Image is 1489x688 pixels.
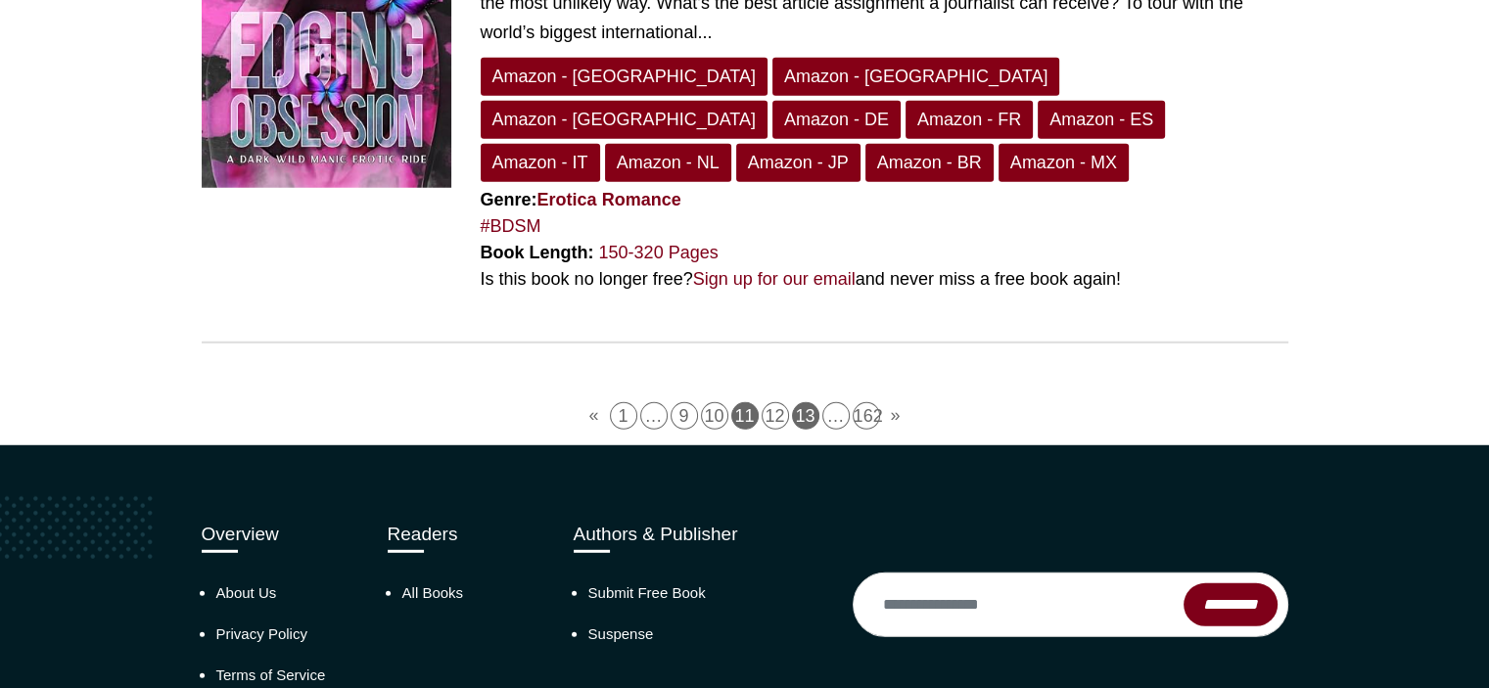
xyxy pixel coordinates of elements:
h3: Overview [202,524,358,546]
strong: Genre: [481,190,681,209]
a: Amazon - NL [605,144,731,182]
a: All Books [402,584,464,601]
a: » [883,402,908,430]
a: 13 [792,402,819,430]
a: 12 [762,402,789,430]
a: Sign up for our email [693,269,856,289]
a: Amazon - FR [906,101,1033,139]
a: Submit Free Book [588,584,706,601]
h3: Readers [388,524,544,546]
a: Amazon - [GEOGRAPHIC_DATA] [481,58,768,96]
a: Suspense [588,625,654,642]
a: Amazon - BR [865,144,994,182]
a: Amazon - DE [772,101,901,139]
div: Is this book no longer free? and never miss a free book again! [481,266,1288,293]
a: Privacy Policy [216,625,307,642]
span: 11 [731,402,759,430]
a: Amazon - IT [481,144,600,182]
a: Amazon - [GEOGRAPHIC_DATA] [481,101,768,139]
a: #BDSM [481,216,541,236]
span: … [822,402,850,430]
h3: Authors & Publisher [574,524,823,546]
a: Erotica Romance [537,190,681,209]
a: 1 [610,402,637,430]
a: 150-320 Pages [599,243,719,262]
a: Amazon - JP [736,144,861,182]
a: « [581,402,606,430]
a: 162 [853,402,880,430]
a: Amazon - [GEOGRAPHIC_DATA] [772,58,1059,96]
a: About Us [216,584,277,601]
a: Terms of Service [216,666,326,683]
strong: Book Length: [481,243,594,262]
a: 9 [671,402,698,430]
a: Amazon - MX [999,144,1129,182]
a: 10 [701,402,728,430]
a: Amazon - ES [1038,101,1165,139]
span: … [640,402,668,430]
